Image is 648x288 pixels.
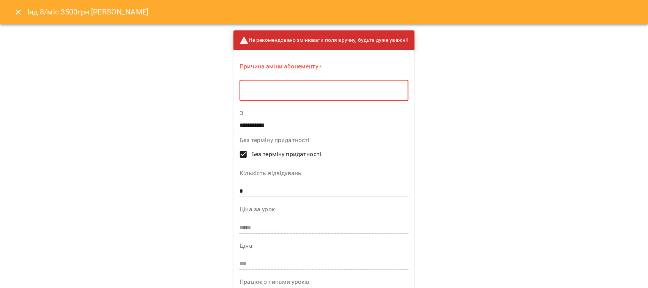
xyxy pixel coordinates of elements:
label: З [240,110,408,116]
label: Працює з типами уроків [240,279,408,285]
span: Не рекомендовано змінювати поля вручну, будьте дуже уважні! [240,36,408,45]
button: Close [9,3,27,21]
label: Причина зміни абонементу [240,62,408,71]
span: Без терміну придатності [251,150,321,159]
label: Без терміну придатності [240,137,408,143]
h6: Інд 8/міс 3500грн [PERSON_NAME] [27,6,149,18]
label: Кількість відвідувань [240,170,408,176]
label: Ціна за урок [240,206,408,212]
label: Ціна [240,243,408,249]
